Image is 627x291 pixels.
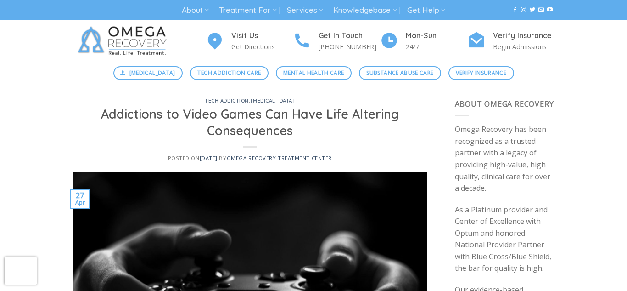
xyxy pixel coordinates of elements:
[227,154,332,161] a: Omega Recovery Treatment Center
[366,68,433,77] span: Substance Abuse Care
[467,30,554,52] a: Verify Insurance Begin Admissions
[283,68,344,77] span: Mental Health Care
[200,154,218,161] a: [DATE]
[197,68,261,77] span: Tech Addiction Care
[547,7,553,13] a: Follow on YouTube
[182,2,209,19] a: About
[455,204,555,275] p: As a Platinum provider and Center of Excellence with Optum and honored National Provider Partner ...
[406,41,467,52] p: 24/7
[129,68,175,77] span: [MEDICAL_DATA]
[448,66,514,80] a: Verify Insurance
[251,97,295,104] a: [MEDICAL_DATA]
[190,66,269,80] a: Tech Addiction Care
[293,30,380,52] a: Get In Touch [PHONE_NUMBER]
[455,124,555,194] p: Omega Recovery has been recognized as a trusted partner with a legacy of providing high-value, hi...
[456,68,506,77] span: Verify Insurance
[287,2,323,19] a: Services
[493,41,554,52] p: Begin Admissions
[406,30,467,42] h4: Mon-Sun
[113,66,183,80] a: [MEDICAL_DATA]
[521,7,526,13] a: Follow on Instagram
[276,66,352,80] a: Mental Health Care
[84,106,416,139] h1: Addictions to Video Games Can Have Life Altering Consequences
[5,257,37,285] iframe: reCAPTCHA
[538,7,544,13] a: Send us an email
[219,2,276,19] a: Treatment For
[493,30,554,42] h4: Verify Insurance
[319,41,380,52] p: [PHONE_NUMBER]
[219,154,332,161] span: by
[333,2,397,19] a: Knowledgebase
[231,41,293,52] p: Get Directions
[206,30,293,52] a: Visit Us Get Directions
[231,30,293,42] h4: Visit Us
[359,66,441,80] a: Substance Abuse Care
[455,99,554,109] span: About Omega Recovery
[512,7,518,13] a: Follow on Facebook
[168,154,218,161] span: Posted on
[205,97,249,104] a: tech addiction
[73,20,176,62] img: Omega Recovery
[530,7,535,13] a: Follow on Twitter
[407,2,445,19] a: Get Help
[319,30,380,42] h4: Get In Touch
[84,98,416,104] h6: ,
